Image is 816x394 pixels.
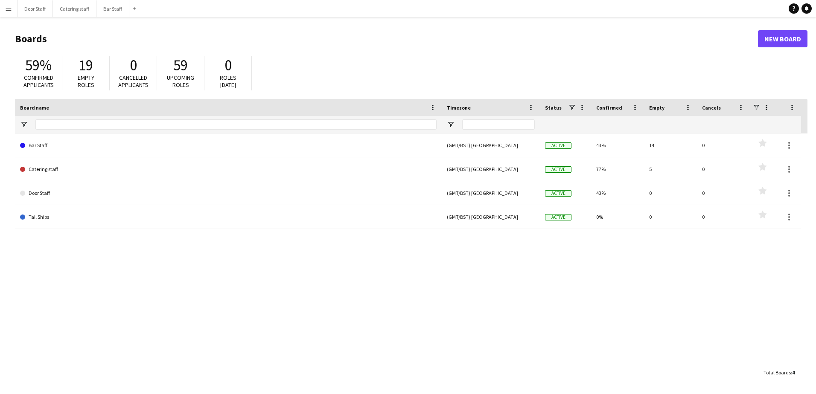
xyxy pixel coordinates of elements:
div: 0 [697,205,750,229]
span: Active [545,166,571,173]
div: (GMT/BST) [GEOGRAPHIC_DATA] [442,205,540,229]
span: Board name [20,104,49,111]
span: Status [545,104,562,111]
div: : [764,364,795,381]
span: Timezone [447,104,471,111]
span: 59% [25,56,52,75]
span: Active [545,214,571,220]
span: Cancels [702,104,721,111]
span: 59 [173,56,188,75]
a: Catering staff [20,157,437,181]
div: 43% [591,181,644,205]
span: Upcoming roles [167,74,194,89]
a: Tall Ships [20,205,437,229]
a: Bar Staff [20,133,437,157]
div: 0 [697,133,750,157]
span: 19 [79,56,93,75]
span: Empty roles [78,74,94,89]
div: 0% [591,205,644,229]
div: 14 [644,133,697,157]
div: 0 [697,157,750,181]
button: Open Filter Menu [20,121,28,128]
span: Confirmed applicants [23,74,54,89]
span: Total Boards [764,369,791,376]
span: Roles [DATE] [220,74,236,89]
a: Door Staff [20,181,437,205]
div: 5 [644,157,697,181]
span: Confirmed [596,104,622,111]
div: 43% [591,133,644,157]
div: 77% [591,157,644,181]
button: Open Filter Menu [447,121,455,128]
span: Active [545,190,571,197]
a: New Board [758,30,807,47]
div: 0 [697,181,750,205]
h1: Boards [15,32,758,45]
div: 0 [644,181,697,205]
span: Active [545,142,571,149]
span: Empty [649,104,664,111]
div: 0 [644,205,697,229]
button: Bar Staff [96,0,129,17]
input: Board name Filter Input [35,119,437,130]
span: 0 [224,56,232,75]
div: (GMT/BST) [GEOGRAPHIC_DATA] [442,181,540,205]
input: Timezone Filter Input [462,119,535,130]
span: 4 [792,369,795,376]
button: Catering staff [53,0,96,17]
span: Cancelled applicants [118,74,149,89]
div: (GMT/BST) [GEOGRAPHIC_DATA] [442,133,540,157]
span: 0 [130,56,137,75]
div: (GMT/BST) [GEOGRAPHIC_DATA] [442,157,540,181]
button: Door Staff [17,0,53,17]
